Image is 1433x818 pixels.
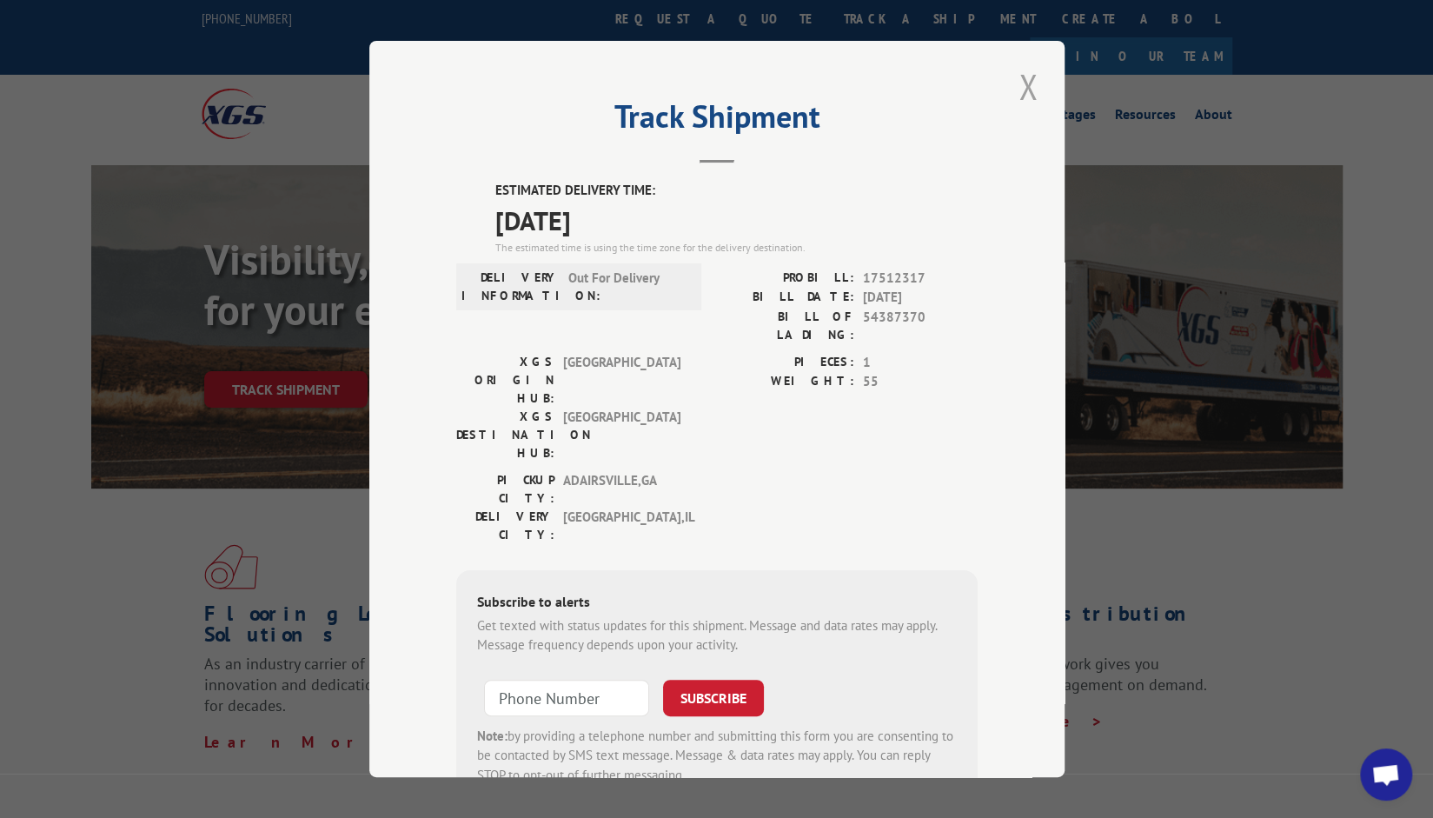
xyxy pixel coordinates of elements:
div: by providing a telephone number and submitting this form you are consenting to be contacted by SM... [477,727,957,786]
label: BILL OF LADING: [717,308,854,344]
span: [DATE] [863,288,978,308]
span: [GEOGRAPHIC_DATA] , IL [563,508,680,544]
h2: Track Shipment [456,104,978,137]
label: PIECES: [717,353,854,373]
div: Get texted with status updates for this shipment. Message and data rates may apply. Message frequ... [477,616,957,655]
label: PROBILL: [717,269,854,289]
span: 1 [863,353,978,373]
input: Phone Number [484,680,649,716]
label: ESTIMATED DELIVERY TIME: [495,181,978,201]
span: [GEOGRAPHIC_DATA] [563,408,680,462]
span: [DATE] [495,201,978,240]
label: WEIGHT: [717,372,854,392]
div: The estimated time is using the time zone for the delivery destination. [495,240,978,256]
button: SUBSCRIBE [663,680,764,716]
label: BILL DATE: [717,288,854,308]
label: DELIVERY INFORMATION: [461,269,560,305]
span: Out For Delivery [568,269,686,305]
span: ADAIRSVILLE , GA [563,471,680,508]
label: DELIVERY CITY: [456,508,554,544]
span: [GEOGRAPHIC_DATA] [563,353,680,408]
span: 55 [863,372,978,392]
label: PICKUP CITY: [456,471,554,508]
div: Subscribe to alerts [477,591,957,616]
label: XGS ORIGIN HUB: [456,353,554,408]
strong: Note: [477,728,508,744]
span: 17512317 [863,269,978,289]
a: Open chat [1360,748,1412,801]
span: 54387370 [863,308,978,344]
label: XGS DESTINATION HUB: [456,408,554,462]
button: Close modal [1013,63,1043,110]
